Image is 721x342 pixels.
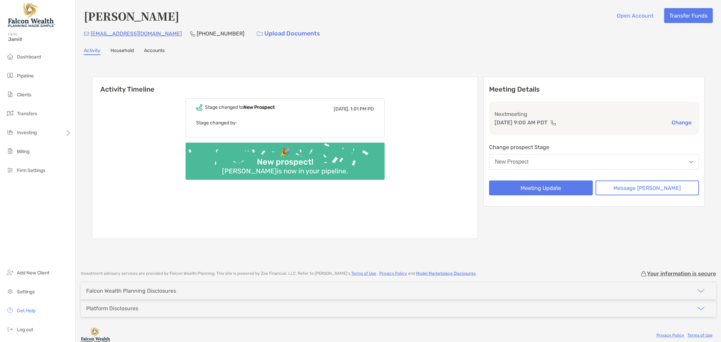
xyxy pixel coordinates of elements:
span: Pipeline [17,73,34,79]
a: Terms of Use [688,333,713,338]
span: Settings [17,289,35,295]
button: Meeting Update [489,180,593,195]
a: Model Marketplace Disclosures [416,271,476,276]
img: Email Icon [84,32,89,36]
a: Privacy Policy [656,333,684,338]
button: Message [PERSON_NAME] [596,180,699,195]
img: add_new_client icon [6,268,14,276]
img: Phone Icon [190,31,195,36]
img: firm-settings icon [6,166,14,174]
img: Open dropdown arrow [689,161,693,163]
img: pipeline icon [6,71,14,79]
span: Firm Settings [17,168,45,173]
p: Meeting Details [489,85,699,94]
div: New Prospect [495,159,529,165]
div: Platform Disclosures [86,305,138,312]
button: Change [670,119,694,126]
img: icon arrow [697,287,705,295]
a: Privacy Policy [379,271,407,276]
img: button icon [257,31,263,36]
b: New Prospect [243,104,275,110]
span: Jamil! [8,36,71,42]
div: Falcon Wealth Planning Disclosures [86,288,176,294]
span: Investing [17,130,37,136]
span: Get Help [17,308,35,314]
img: billing icon [6,147,14,155]
p: [DATE] 9:00 AM PDT [495,118,548,127]
span: Clients [17,92,31,98]
p: [PHONE_NUMBER] [197,29,244,38]
a: Accounts [144,48,165,55]
img: settings icon [6,287,14,295]
div: New prospect! [254,157,316,167]
img: Event icon [196,104,202,111]
img: Falcon Wealth Planning Logo [8,3,55,27]
button: Open Account [612,8,659,23]
img: get-help icon [6,306,14,314]
img: logout icon [6,325,14,333]
img: investing icon [6,128,14,136]
span: Add New Client [17,270,49,276]
h6: Activity Timeline [92,77,478,93]
span: 1:01 PM PD [351,106,374,112]
div: Stage changed to [205,104,275,110]
img: communication type [550,120,556,125]
img: clients icon [6,90,14,98]
a: Household [111,48,134,55]
a: Upload Documents [253,26,325,41]
img: transfers icon [6,109,14,117]
span: Log out [17,327,33,333]
h4: [PERSON_NAME] [84,8,179,24]
p: Next meeting [495,110,694,118]
span: Billing [17,149,29,154]
img: Confetti [186,143,385,174]
div: [PERSON_NAME] is now in your pipeline. [219,167,351,175]
button: Transfer Funds [664,8,713,23]
p: Change prospect Stage [489,143,699,151]
a: Terms of Use [351,271,376,276]
a: Activity [84,48,100,55]
button: New Prospect [489,154,699,170]
span: Dashboard [17,54,41,60]
p: Investment advisory services are provided by Falcon Wealth Planning . This site is powered by Zoe... [81,271,477,276]
img: dashboard icon [6,52,14,60]
p: Your information is secure [647,270,716,277]
p: Stage changed by: [196,119,374,127]
span: [DATE], [334,106,350,112]
p: [EMAIL_ADDRESS][DOMAIN_NAME] [91,29,182,38]
div: 🎉 [277,147,293,157]
span: Transfers [17,111,37,117]
img: icon arrow [697,304,705,313]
